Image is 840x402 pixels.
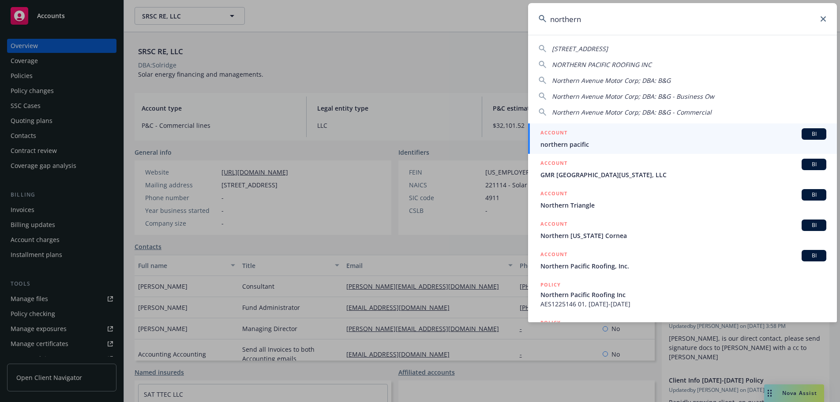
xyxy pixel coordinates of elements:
h5: ACCOUNT [540,220,567,230]
h5: POLICY [540,280,561,289]
span: BI [805,160,823,168]
a: ACCOUNTBIGMR [GEOGRAPHIC_DATA][US_STATE], LLC [528,154,837,184]
span: Northern [US_STATE] Cornea [540,231,826,240]
h5: POLICY [540,318,561,327]
input: Search... [528,3,837,35]
span: Northern Avenue Motor Corp; DBA: B&G [552,76,671,85]
a: ACCOUNTBINorthern Pacific Roofing, Inc. [528,245,837,275]
span: northern pacific [540,140,826,149]
span: BI [805,221,823,229]
span: BI [805,130,823,138]
span: NORTHERN PACIFIC ROOFING INC [552,60,652,69]
span: BI [805,191,823,199]
span: GMR [GEOGRAPHIC_DATA][US_STATE], LLC [540,170,826,179]
span: AES1225146 01, [DATE]-[DATE] [540,299,826,309]
span: Northern Pacific Roofing, Inc. [540,261,826,271]
h5: ACCOUNT [540,159,567,169]
a: ACCOUNTBINorthern [US_STATE] Cornea [528,215,837,245]
h5: ACCOUNT [540,128,567,139]
span: Northern Avenue Motor Corp; DBA: B&G - Commercial [552,108,712,116]
a: POLICY [528,313,837,351]
span: Northern Pacific Roofing Inc [540,290,826,299]
a: ACCOUNTBInorthern pacific [528,123,837,154]
a: ACCOUNTBINorthern Triangle [528,184,837,215]
a: POLICYNorthern Pacific Roofing IncAES1225146 01, [DATE]-[DATE] [528,275,837,313]
span: [STREET_ADDRESS] [552,45,608,53]
span: BI [805,252,823,260]
span: Northern Triangle [540,201,826,210]
span: Northern Avenue Motor Corp; DBA: B&G - Business Ow [552,92,714,100]
h5: ACCOUNT [540,189,567,200]
h5: ACCOUNT [540,250,567,261]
